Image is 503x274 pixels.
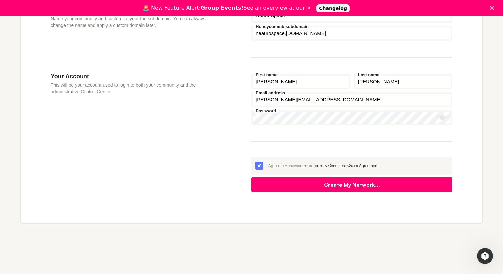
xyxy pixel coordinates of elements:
p: Name your community and customize your the subdomain. You can always change the name and apply a ... [51,15,212,29]
label: Honeycommb subdomain [254,24,310,29]
a: Changelog [316,4,350,12]
label: Email address [254,91,287,95]
button: Show password [437,113,447,123]
div: Close [490,6,497,10]
h3: Your Account [51,73,212,80]
input: Email address [251,92,452,107]
iframe: Intercom live chat [477,248,493,264]
div: 🚨 New Feature Alert: See an overview at our > [143,5,311,11]
a: Terms & Conditions [313,163,347,168]
label: Password [254,109,278,113]
input: your-subdomain.honeycommb.com [251,26,452,41]
p: This will be your account used to login to both your community and the administrative Control Cen... [51,82,212,95]
div: I Agree To Honeycommb's & [266,163,448,169]
a: Sales Agreement [349,163,378,168]
button: Create My Network... [251,177,452,192]
label: Last name [356,73,381,77]
b: Group Events! [201,5,244,11]
input: First name [251,74,350,89]
label: First name [254,73,279,77]
input: Last name [354,74,452,89]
